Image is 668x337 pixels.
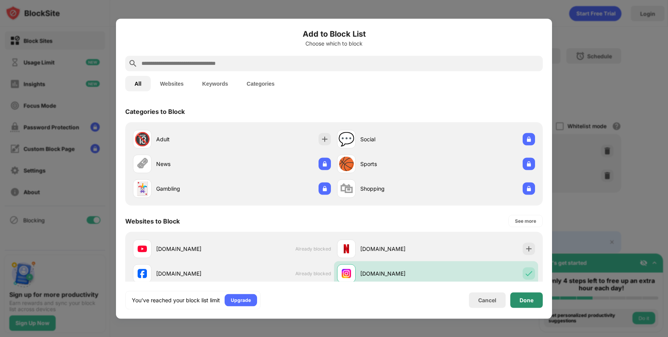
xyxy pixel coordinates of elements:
img: favicons [138,244,147,253]
div: News [156,160,232,168]
h6: Add to Block List [125,28,543,39]
div: Upgrade [231,296,251,304]
button: All [125,76,151,91]
div: See more [515,217,536,225]
span: Already blocked [295,246,331,252]
div: Sports [360,160,436,168]
div: [DOMAIN_NAME] [360,245,436,253]
div: Websites to Block [125,217,180,225]
div: 💬 [338,131,354,147]
button: Websites [151,76,193,91]
div: 🔞 [134,131,150,147]
img: favicons [342,244,351,253]
div: 🏀 [338,156,354,172]
div: 🗞 [136,156,149,172]
div: Done [520,297,533,303]
div: You’ve reached your block list limit [132,296,220,304]
div: [DOMAIN_NAME] [360,269,436,278]
img: favicons [138,269,147,278]
div: [DOMAIN_NAME] [156,245,232,253]
button: Keywords [193,76,237,91]
div: Cancel [478,297,496,303]
img: favicons [342,269,351,278]
div: Choose which to block [125,40,543,46]
div: [DOMAIN_NAME] [156,269,232,278]
img: search.svg [128,59,138,68]
div: Shopping [360,185,436,193]
div: 🃏 [134,181,150,196]
div: Adult [156,135,232,143]
button: Categories [237,76,284,91]
div: Social [360,135,436,143]
div: Categories to Block [125,107,185,115]
div: Gambling [156,185,232,193]
div: 🛍 [340,181,353,196]
span: Already blocked [295,271,331,276]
